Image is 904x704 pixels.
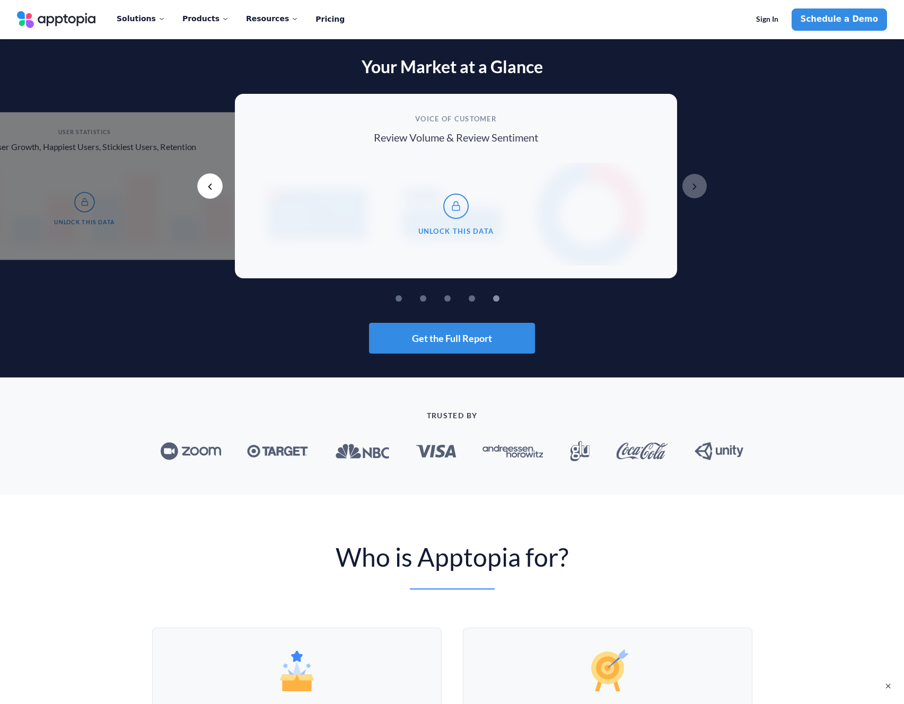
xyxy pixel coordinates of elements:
[482,445,543,458] img: Andreessen_Horowitz_new_logo.svg
[54,219,115,225] span: Unlock This Data
[883,681,893,691] button: ×
[418,227,494,235] span: Unlock This Data
[747,8,787,31] a: Sign In
[161,442,221,460] img: Zoom_logo.svg
[335,443,389,459] img: NBC_logo.svg
[374,131,538,143] p: Review Volume & Review Sentiment
[792,8,887,31] a: Schedule a Demo
[436,295,442,302] button: 2
[695,442,743,460] img: Unity_Technologies_logo.svg
[369,323,535,354] button: Get the Full Report
[509,295,515,302] button: 5
[197,173,223,199] button: Previous
[247,445,308,458] img: Target_logo.svg
[58,129,111,135] h3: User Statistics
[412,333,492,343] span: Get the Full Report
[616,443,669,460] img: Coca-Cola_logo.svg
[682,173,707,199] button: Next
[416,445,457,457] img: Visa_Inc._logo.svg
[315,8,345,31] a: Pricing
[246,7,299,30] div: Resources
[71,542,834,573] p: Who is Apptopia for?
[570,441,590,461] img: Glu_Mobile_logo.svg
[415,115,497,122] h3: Voice of Customer
[276,649,318,691] img: Products%20Image_Ad.svg
[485,295,491,302] button: 4
[182,7,229,30] div: Products
[411,295,418,302] button: 1
[460,295,467,302] button: 3
[586,649,629,691] img: Products%20Image_Ad.svg
[756,15,778,24] span: Sign In
[71,411,834,420] p: TRUSTED BY
[117,7,165,30] div: Solutions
